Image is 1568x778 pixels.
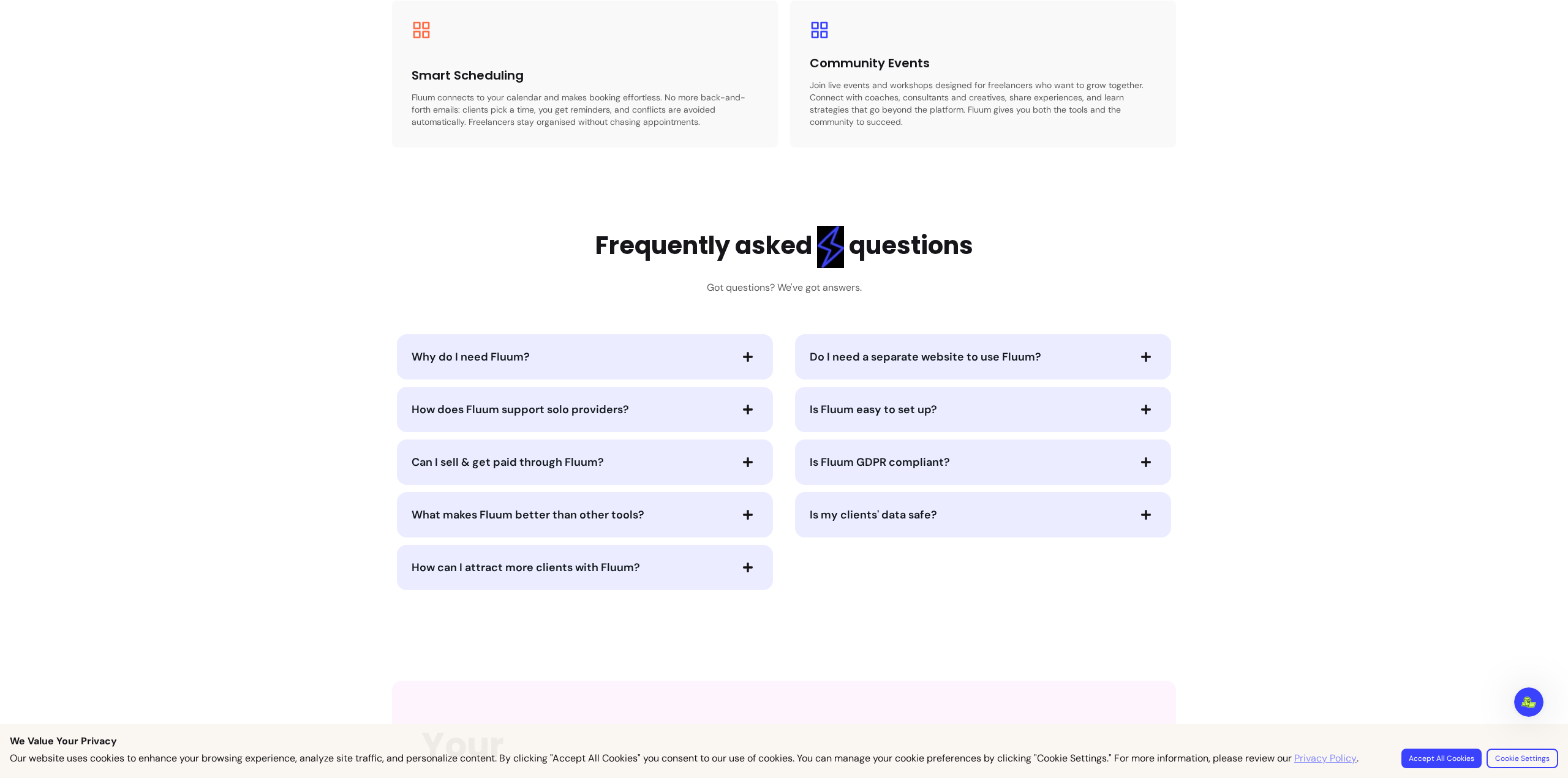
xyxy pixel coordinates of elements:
[10,751,1359,766] p: Our website uses cookies to enhance your browsing experience, analyze site traffic, and personali...
[412,557,758,578] button: How can I attract more clients with Fluum?
[412,560,640,575] span: How can I attract more clients with Fluum?
[810,452,1156,473] button: Is Fluum GDPR compliant?
[412,91,758,128] p: Fluum connects to your calendar and makes booking effortless. No more back-and-forth emails: clie...
[20,78,191,90] div: Hey there 😇
[810,507,937,522] span: Is my clients' data safe?
[10,734,1558,749] p: We Value Your Privacy
[412,346,758,367] button: Why do I need Fluum?
[10,70,201,145] div: Hey there 😇If you have any question about what you can do with Fluum, I'm here to help![PERSON_NA...
[59,6,139,15] h1: [PERSON_NAME]
[1514,687,1543,717] iframe: Intercom live chat
[707,280,862,295] h3: Got questions? We've got answers.
[412,399,758,420] button: How does Fluum support solo providers?
[192,5,215,28] button: Home
[412,350,530,364] span: Why do I need Fluum?
[412,452,758,473] button: Can I sell & get paid through Fluum?
[59,15,113,28] p: Active [DATE]
[215,5,237,27] div: Close
[810,346,1156,367] button: Do I need a separate website to use Fluum?
[412,67,585,84] h3: Smart Scheduling
[412,507,644,522] span: What makes Fluum better than other tools?
[817,226,844,268] img: flashlight Blue
[412,402,629,417] span: How does Fluum support solo providers?
[208,396,227,416] button: Send a message…
[8,5,31,28] button: go back
[810,350,1041,364] span: Do I need a separate website to use Fluum?
[810,504,1156,525] button: Is my clients' data safe?
[810,402,937,417] span: Is Fluum easy to set up?
[1487,749,1558,768] button: Cookie Settings
[810,455,950,469] span: Is Fluum GDPR compliant?
[1294,751,1357,766] a: Privacy Policy
[1401,749,1482,768] button: Accept All Cookies
[35,7,55,26] img: Profile image for Roberta
[412,455,604,469] span: Can I sell & get paid through Fluum?
[810,399,1156,420] button: Is Fluum easy to set up?
[13,365,232,386] textarea: Message…
[20,334,225,365] input: Your email
[10,70,235,172] div: Roberta says…
[595,226,973,268] h2: Frequently asked questions
[188,401,198,411] button: Emoji picker
[20,96,191,132] div: If you have any question about what you can do with Fluum, I'm here to help!
[810,79,1156,128] p: Join live events and workshops designed for freelancers who want to grow together. Connect with c...
[810,54,983,72] h3: Community Events
[412,504,758,525] button: What makes Fluum better than other tools?
[20,148,118,155] div: [PERSON_NAME] • 1m ago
